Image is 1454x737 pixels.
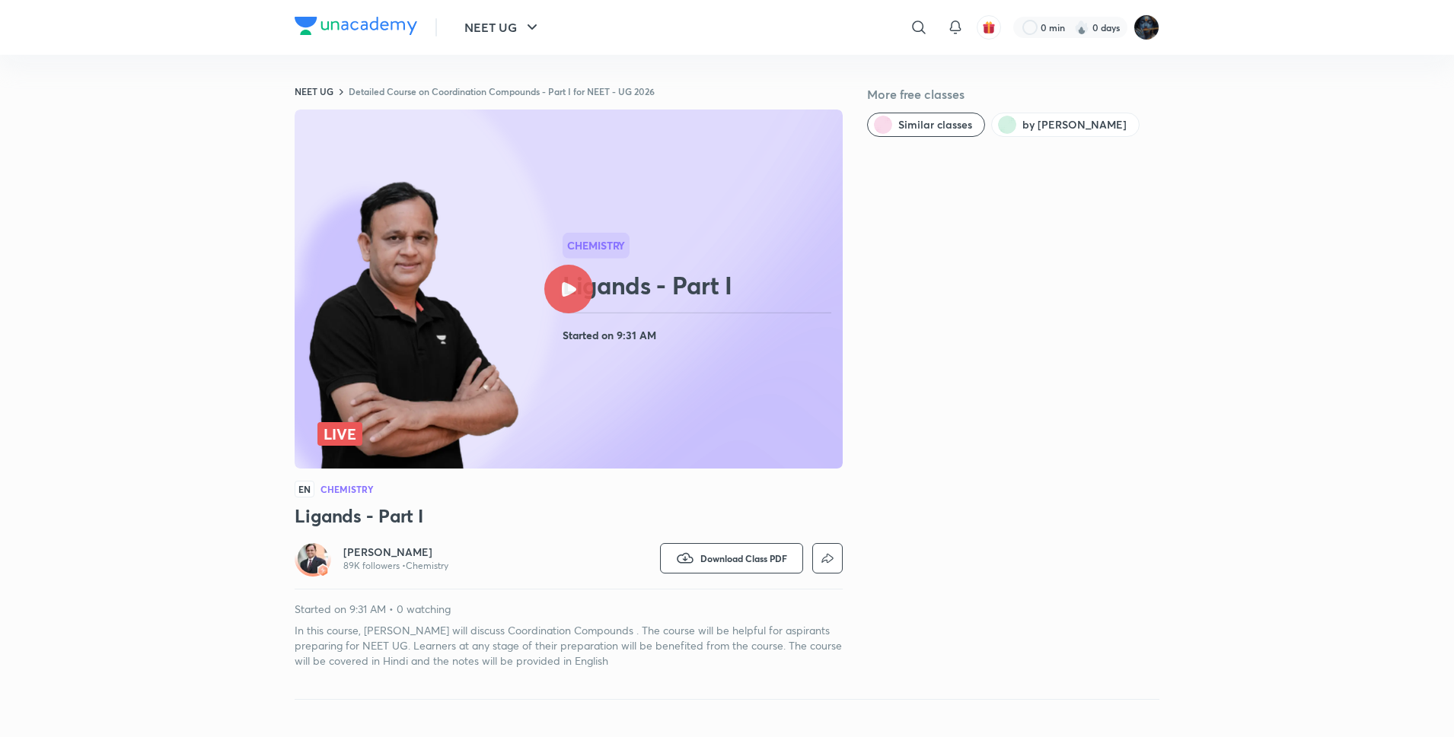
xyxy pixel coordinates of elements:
p: In this course, [PERSON_NAME] will discuss Coordination Compounds . The course will be helpful fo... [295,623,843,669]
a: [PERSON_NAME] [343,545,448,560]
img: badge [317,565,328,576]
a: Company Logo [295,17,417,39]
h5: More free classes [867,85,1159,103]
span: EN [295,481,314,497]
a: NEET UG [295,85,333,97]
a: Avatarbadge [295,540,331,577]
p: Started on 9:31 AM • 0 watching [295,602,843,617]
img: Avatar [298,543,328,573]
a: Detailed Course on Coordination Compounds - Part I for NEET - UG 2026 [349,85,655,97]
img: avatar [982,21,996,34]
img: Company Logo [295,17,417,35]
button: NEET UG [455,12,550,43]
h4: Chemistry [320,484,373,494]
button: Similar classes [867,113,985,137]
h2: Ligands - Part I [563,270,837,300]
button: avatar [977,15,1001,40]
h4: Started on 9:31 AM [563,326,837,345]
span: by Ramesh Sharda [1022,117,1127,132]
button: Download Class PDF [660,543,803,573]
h3: Ligands - Part I [295,504,843,528]
img: streak [1074,20,1089,35]
button: by Ramesh Sharda [991,113,1140,137]
span: Similar classes [898,117,972,132]
span: Download Class PDF [700,552,787,564]
p: 89K followers • Chemistry [343,560,448,572]
img: Purnima Sharma [1134,14,1159,40]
